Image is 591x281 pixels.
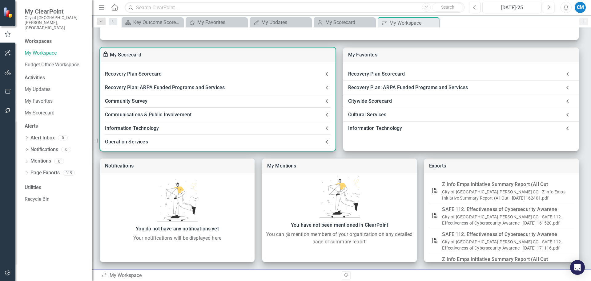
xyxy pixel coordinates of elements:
[25,196,86,203] a: Recycle Bin
[105,70,323,78] div: Recovery Plan Scorecard
[389,19,438,27] div: My Workspace
[30,158,51,165] a: Mentions
[251,19,310,26] a: My Updates
[442,214,562,225] a: City of [GEOGRAPHIC_DATA][PERSON_NAME] CO - SAFE 112. Effectiveness of Cybersecurity Awarene - [D...
[105,124,323,133] div: Information Technology
[25,61,86,68] a: Budget Office Workspace
[187,19,246,26] a: My Favorites
[25,86,86,93] a: My Updates
[343,81,579,94] div: Recovery Plan: ARPA Funded Programs and Services
[25,123,86,130] div: Alerts
[348,83,561,92] div: Recovery Plan: ARPA Funded Programs and Services
[343,67,579,81] div: Recovery Plan Scorecard
[123,19,182,26] a: Key Outcome Scorecard
[30,146,58,153] a: Notifications
[442,205,569,214] div: SAFE 112. Effectiveness of Cybersecurity Awarene
[197,19,246,26] div: My Favorites
[30,169,60,176] a: Page Exports
[100,81,336,94] div: Recovery Plan: ARPA Funded Programs and Services
[265,231,414,246] div: You can @ mention members of your organization on any detailed page or summary report.
[54,159,64,164] div: 0
[348,110,561,119] div: Cultural Services
[575,2,586,13] button: CM
[484,4,539,11] div: [DATE]-25
[25,38,52,45] div: Workspaces
[58,135,68,141] div: 0
[442,230,569,239] div: SAFE 112. Effectiveness of Cybersecurity Awarene
[261,19,310,26] div: My Updates
[125,2,464,13] input: Search ClearPoint...
[325,19,374,26] div: My Scorecard
[101,272,337,279] div: My Workspace
[30,134,55,142] a: Alert Inbox
[103,51,110,59] div: To enable drag & drop and resizing, please duplicate this workspace from “Manage Workspaces”
[25,74,86,81] div: Activities
[25,15,86,30] small: City of [GEOGRAPHIC_DATA][PERSON_NAME], [GEOGRAPHIC_DATA]
[348,97,561,105] div: Citywide Scorecard
[25,50,86,57] a: My Workspace
[105,83,323,92] div: Recovery Plan: ARPA Funded Programs and Services
[105,97,323,105] div: Community Survey
[100,67,336,81] div: Recovery Plan Scorecard
[25,8,86,15] span: My ClearPoint
[103,225,251,233] div: You do not have any notifications yet
[25,184,86,191] div: Utilities
[315,19,374,26] a: My Scorecard
[100,122,336,135] div: Information Technology
[442,239,562,250] a: City of [GEOGRAPHIC_DATA][PERSON_NAME] CO - SAFE 112. Effectiveness of Cybersecurity Awarene - [D...
[3,7,14,18] img: ClearPoint Strategy
[432,3,463,12] button: Search
[442,189,565,200] a: City of [GEOGRAPHIC_DATA][PERSON_NAME] CO - Z Info Emps Initiative Summary Report (All Out - [DAT...
[265,221,414,229] div: You have not been mentioned in ClearPoint
[25,110,86,117] a: My Scorecard
[105,138,323,146] div: Operation Services
[100,94,336,108] div: Community Survey
[348,52,377,58] a: My Favorites
[442,255,569,264] div: Z Info Emps Initiative Summary Report (All Out
[110,52,141,58] a: My Scorecard
[100,108,336,122] div: Communications & Public Involvement
[348,124,561,133] div: Information Technology
[429,163,446,169] a: Exports
[348,70,561,78] div: Recovery Plan Scorecard
[482,2,541,13] button: [DATE]-25
[103,234,251,242] div: Your notifications will be displayed here
[61,147,71,152] div: 0
[442,180,569,189] div: Z Info Emps Initiative Summary Report (All Out
[25,98,86,105] a: My Favorites
[343,94,579,108] div: Citywide Scorecard
[105,110,323,119] div: Communications & Public Involvement
[441,5,454,10] span: Search
[133,19,182,26] div: Key Outcome Scorecard
[105,163,134,169] a: Notifications
[570,260,585,275] div: Open Intercom Messenger
[100,135,336,149] div: Operation Services
[343,108,579,122] div: Cultural Services
[63,170,75,176] div: 315
[267,163,296,169] a: My Mentions
[343,122,579,135] div: Information Technology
